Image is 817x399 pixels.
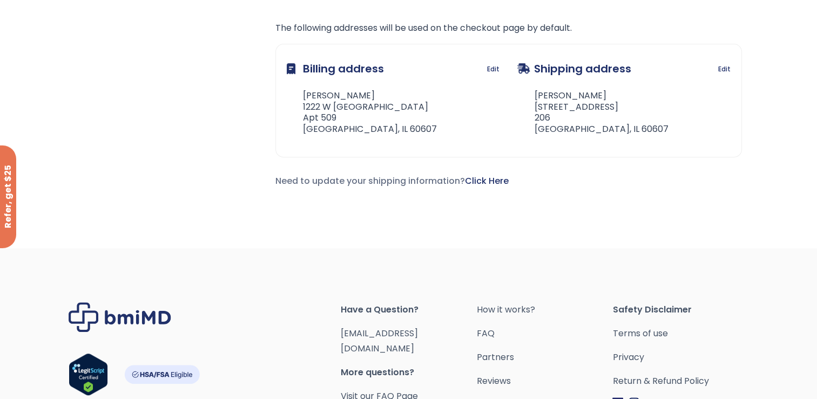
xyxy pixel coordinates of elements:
span: Have a Question? [341,302,477,317]
a: FAQ [476,326,612,341]
a: Reviews [476,374,612,389]
a: How it works? [476,302,612,317]
a: Click Here [465,175,509,187]
span: More questions? [341,365,477,380]
span: Need to update your shipping information? [275,175,509,187]
h3: Shipping address [517,55,631,82]
a: Edit [487,62,499,77]
span: Safety Disclaimer [612,302,748,317]
a: Edit [718,62,731,77]
a: Return & Refund Policy [612,374,748,389]
address: [PERSON_NAME] 1222 W [GEOGRAPHIC_DATA] Apt 509 [GEOGRAPHIC_DATA], IL 60607 [287,90,437,135]
img: Verify Approval for www.bmimd.com [69,353,108,396]
img: HSA-FSA [124,365,200,384]
p: The following addresses will be used on the checkout page by default. [275,21,742,36]
a: [EMAIL_ADDRESS][DOMAIN_NAME] [341,327,418,355]
a: Partners [476,350,612,365]
a: Privacy [612,350,748,365]
h3: Billing address [287,55,384,82]
img: Brand Logo [69,302,171,332]
address: [PERSON_NAME] [STREET_ADDRESS] 206 [GEOGRAPHIC_DATA], IL 60607 [517,90,669,135]
a: Terms of use [612,326,748,341]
